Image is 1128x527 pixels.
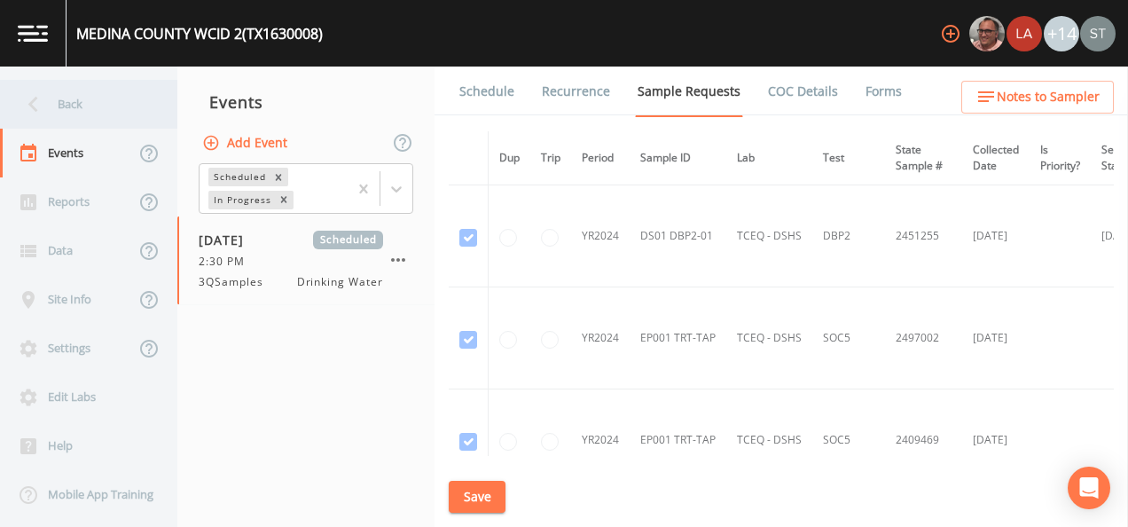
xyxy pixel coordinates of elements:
[765,67,841,116] a: COC Details
[177,80,435,124] div: Events
[812,287,885,389] td: SOC5
[726,185,812,287] td: TCEQ - DSHS
[812,185,885,287] td: DBP2
[199,231,256,249] span: [DATE]
[1006,16,1043,51] div: Lauren Saenz
[208,191,274,209] div: In Progress
[885,287,962,389] td: 2497002
[885,389,962,492] td: 2409469
[885,131,962,185] th: State Sample #
[274,191,294,209] div: Remove In Progress
[630,185,726,287] td: DS01 DBP2-01
[726,287,812,389] td: TCEQ - DSHS
[863,67,905,116] a: Forms
[962,131,1030,185] th: Collected Date
[208,168,269,186] div: Scheduled
[199,274,274,290] span: 3QSamples
[885,185,962,287] td: 2451255
[997,86,1100,108] span: Notes to Sampler
[962,389,1030,492] td: [DATE]
[1007,16,1042,51] img: cf6e799eed601856facf0d2563d1856d
[1068,467,1110,509] div: Open Intercom Messenger
[968,16,1006,51] div: Mike Franklin
[530,131,571,185] th: Trip
[812,389,885,492] td: SOC5
[1080,16,1116,51] img: c0670e89e469b6405363224a5fca805c
[962,185,1030,287] td: [DATE]
[969,16,1005,51] img: e2d790fa78825a4bb76dcb6ab311d44c
[199,127,294,160] button: Add Event
[18,25,48,42] img: logo
[812,131,885,185] th: Test
[489,131,531,185] th: Dup
[630,389,726,492] td: EP001 TRT-TAP
[449,481,505,514] button: Save
[297,274,383,290] span: Drinking Water
[1044,16,1079,51] div: +14
[177,216,435,305] a: [DATE]Scheduled2:30 PM3QSamplesDrinking Water
[313,231,383,249] span: Scheduled
[630,131,726,185] th: Sample ID
[269,168,288,186] div: Remove Scheduled
[961,81,1114,114] button: Notes to Sampler
[199,254,255,270] span: 2:30 PM
[962,287,1030,389] td: [DATE]
[571,389,630,492] td: YR2024
[571,185,630,287] td: YR2024
[726,131,812,185] th: Lab
[457,67,517,116] a: Schedule
[1030,131,1091,185] th: Is Priority?
[571,131,630,185] th: Period
[571,287,630,389] td: YR2024
[726,389,812,492] td: TCEQ - DSHS
[630,287,726,389] td: EP001 TRT-TAP
[539,67,613,116] a: Recurrence
[635,67,743,117] a: Sample Requests
[76,23,323,44] div: MEDINA COUNTY WCID 2 (TX1630008)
